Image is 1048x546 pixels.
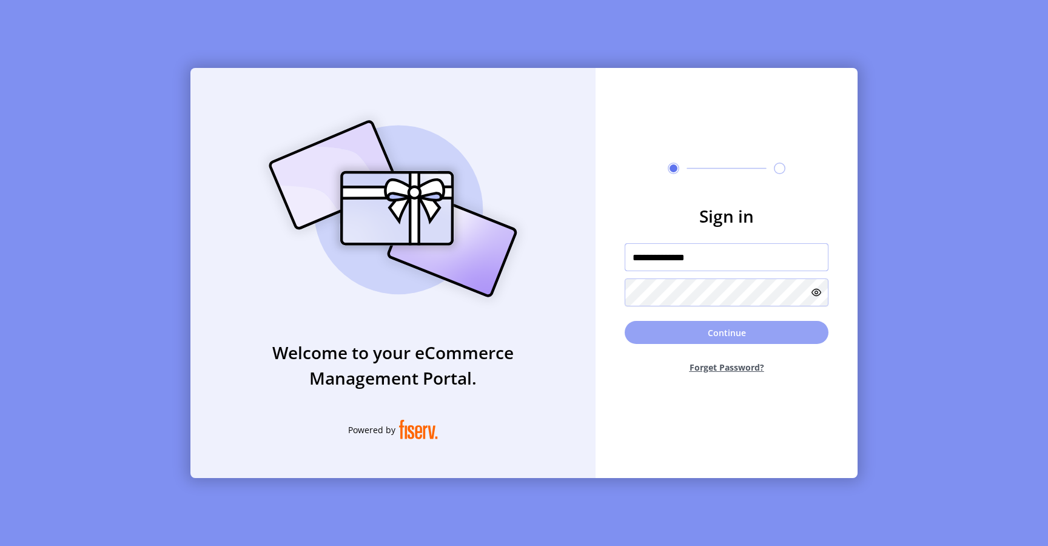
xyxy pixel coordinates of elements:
[348,423,395,436] span: Powered by
[625,351,828,383] button: Forget Password?
[190,340,596,391] h3: Welcome to your eCommerce Management Portal.
[625,203,828,229] h3: Sign in
[625,321,828,344] button: Continue
[250,107,536,311] img: card_Illustration.svg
